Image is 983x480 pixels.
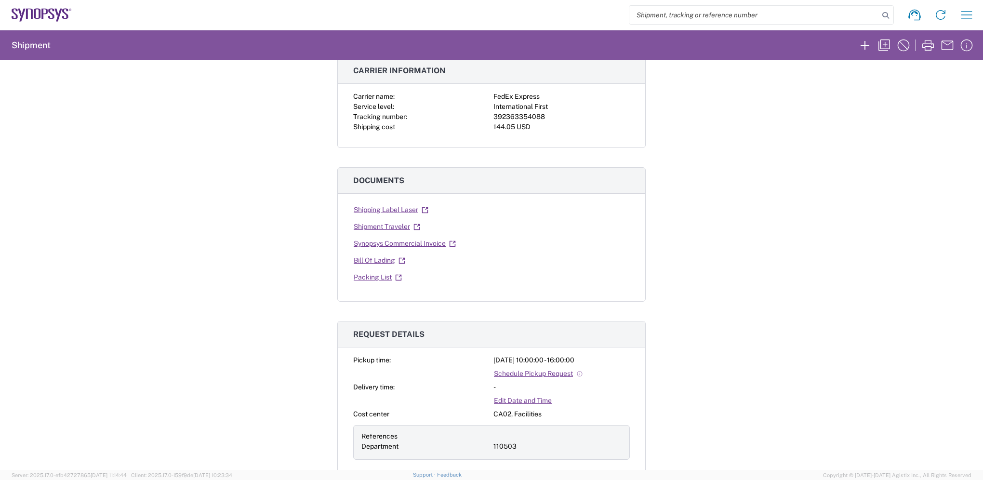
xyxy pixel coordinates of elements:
span: Copyright © [DATE]-[DATE] Agistix Inc., All Rights Reserved [823,471,971,480]
span: References [361,432,398,440]
input: Shipment, tracking or reference number [629,6,879,24]
span: Service level: [353,103,394,110]
span: Server: 2025.17.0-efb42727865 [12,472,127,478]
div: 144.05 USD [493,122,630,132]
a: Edit Date and Time [493,392,552,409]
a: Synopsys Commercial Invoice [353,235,456,252]
span: Client: 2025.17.0-159f9de [131,472,232,478]
span: Carrier name: [353,93,395,100]
div: 392363354088 [493,112,630,122]
span: Delivery time: [353,383,395,391]
span: Request details [353,330,425,339]
span: Pickup time: [353,356,391,364]
a: Shipment Traveler [353,218,421,235]
span: [DATE] 11:14:44 [91,472,127,478]
a: Support [413,472,437,478]
span: Tracking number: [353,113,407,120]
h2: Shipment [12,40,51,51]
span: [DATE] 10:23:34 [193,472,232,478]
a: Feedback [437,472,462,478]
div: - [493,382,630,392]
div: Department [361,441,490,452]
span: Shipping cost [353,123,395,131]
div: [DATE] 10:00:00 - 16:00:00 [493,355,630,365]
div: FedEx Express [493,92,630,102]
a: Packing List [353,269,402,286]
div: CA02, Facilities [493,409,630,419]
a: Shipping Label Laser [353,201,429,218]
a: Bill Of Lading [353,252,406,269]
div: International First [493,102,630,112]
span: Carrier information [353,66,446,75]
span: Documents [353,176,404,185]
a: Schedule Pickup Request [493,365,584,382]
div: 110503 [493,441,622,452]
span: Cost center [353,410,389,418]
